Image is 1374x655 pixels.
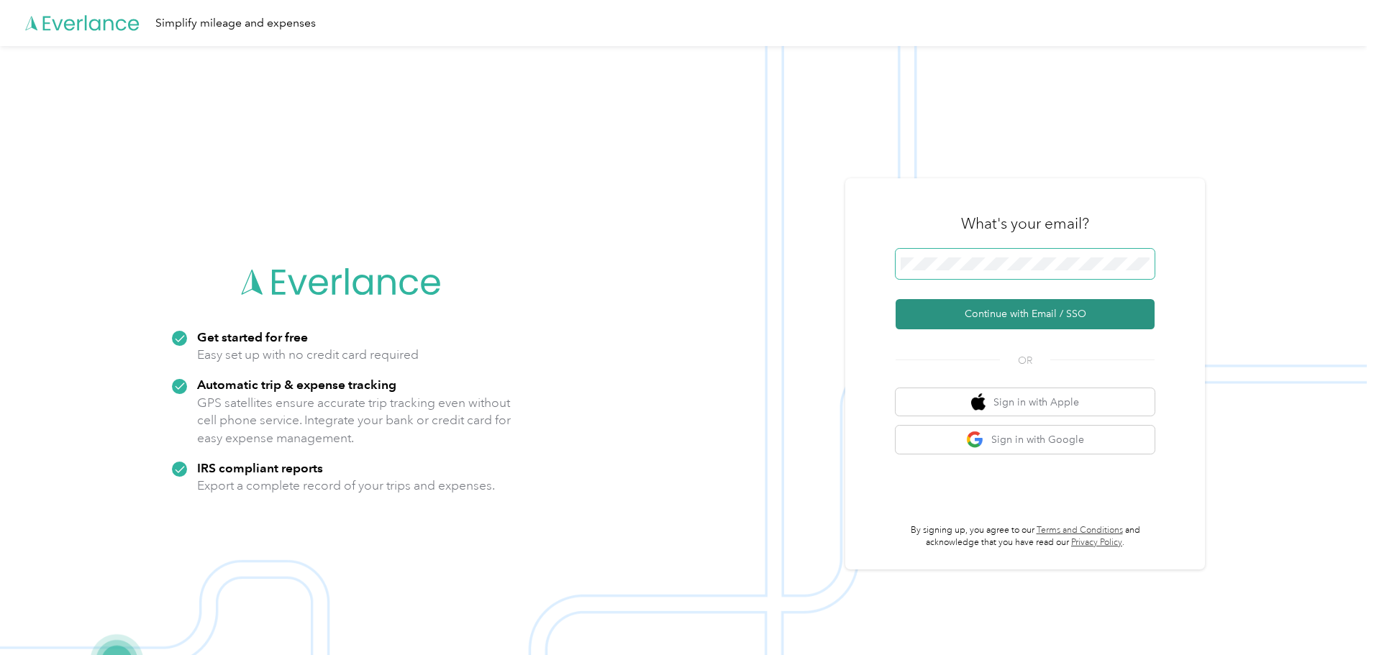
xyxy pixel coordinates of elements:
[197,460,323,475] strong: IRS compliant reports
[896,426,1155,454] button: google logoSign in with Google
[896,388,1155,416] button: apple logoSign in with Apple
[197,346,419,364] p: Easy set up with no credit card required
[197,394,511,447] p: GPS satellites ensure accurate trip tracking even without cell phone service. Integrate your bank...
[966,431,984,449] img: google logo
[896,299,1155,329] button: Continue with Email / SSO
[155,14,316,32] div: Simplify mileage and expenses
[197,377,396,392] strong: Automatic trip & expense tracking
[971,393,986,411] img: apple logo
[1000,353,1050,368] span: OR
[1037,525,1123,536] a: Terms and Conditions
[197,477,495,495] p: Export a complete record of your trips and expenses.
[961,214,1089,234] h3: What's your email?
[1071,537,1122,548] a: Privacy Policy
[197,329,308,344] strong: Get started for free
[896,524,1155,549] p: By signing up, you agree to our and acknowledge that you have read our .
